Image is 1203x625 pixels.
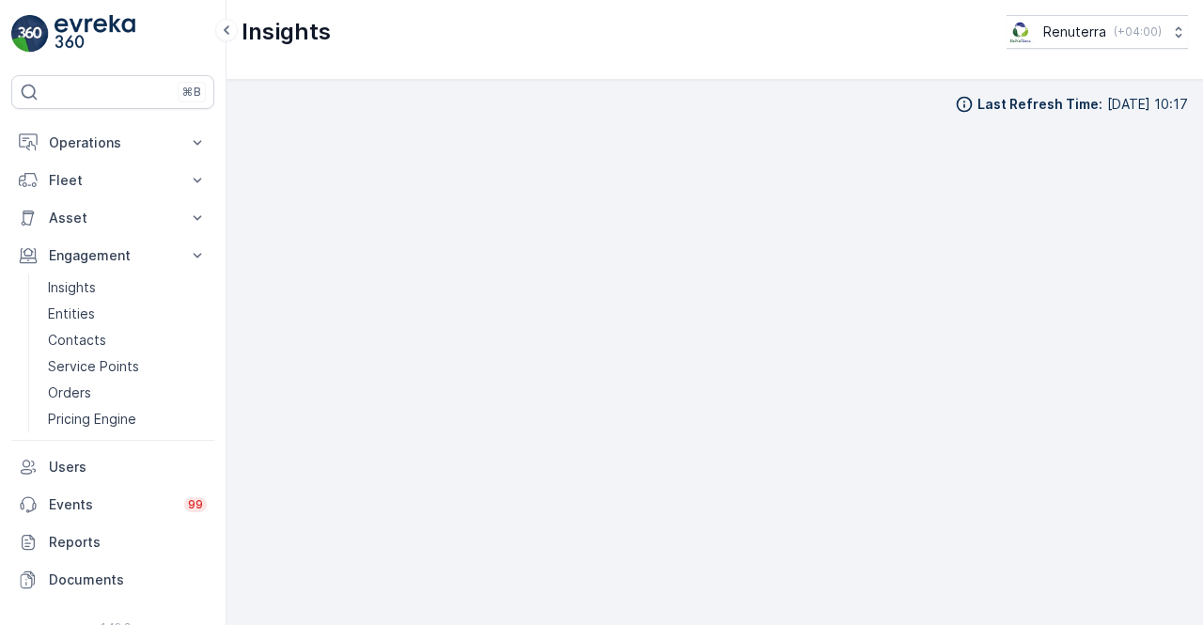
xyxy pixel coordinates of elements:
p: Last Refresh Time : [977,95,1102,114]
p: Engagement [49,246,177,265]
img: Screenshot_2024-07-26_at_13.33.01.png [1007,22,1036,42]
p: [DATE] 10:17 [1107,95,1188,114]
p: Fleet [49,171,177,190]
p: Pricing Engine [48,410,136,429]
img: logo_light-DOdMpM7g.png [55,15,135,53]
button: Operations [11,124,214,162]
p: Events [49,495,173,514]
img: logo [11,15,49,53]
p: ⌘B [182,85,201,100]
p: Entities [48,305,95,323]
p: Users [49,458,207,477]
a: Contacts [40,327,214,353]
a: Pricing Engine [40,406,214,432]
a: Insights [40,274,214,301]
a: Events99 [11,486,214,523]
p: ( +04:00 ) [1114,24,1162,39]
button: Asset [11,199,214,237]
a: Reports [11,523,214,561]
p: Insights [48,278,96,297]
p: Orders [48,383,91,402]
p: Documents [49,570,207,589]
p: Service Points [48,357,139,376]
button: Engagement [11,237,214,274]
p: 99 [188,497,203,512]
a: Service Points [40,353,214,380]
button: Fleet [11,162,214,199]
p: Insights [242,17,331,47]
p: Renuterra [1043,23,1106,41]
p: Reports [49,533,207,552]
button: Renuterra(+04:00) [1007,15,1188,49]
a: Entities [40,301,214,327]
a: Documents [11,561,214,599]
p: Asset [49,209,177,227]
p: Contacts [48,331,106,350]
a: Orders [40,380,214,406]
p: Operations [49,133,177,152]
a: Users [11,448,214,486]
